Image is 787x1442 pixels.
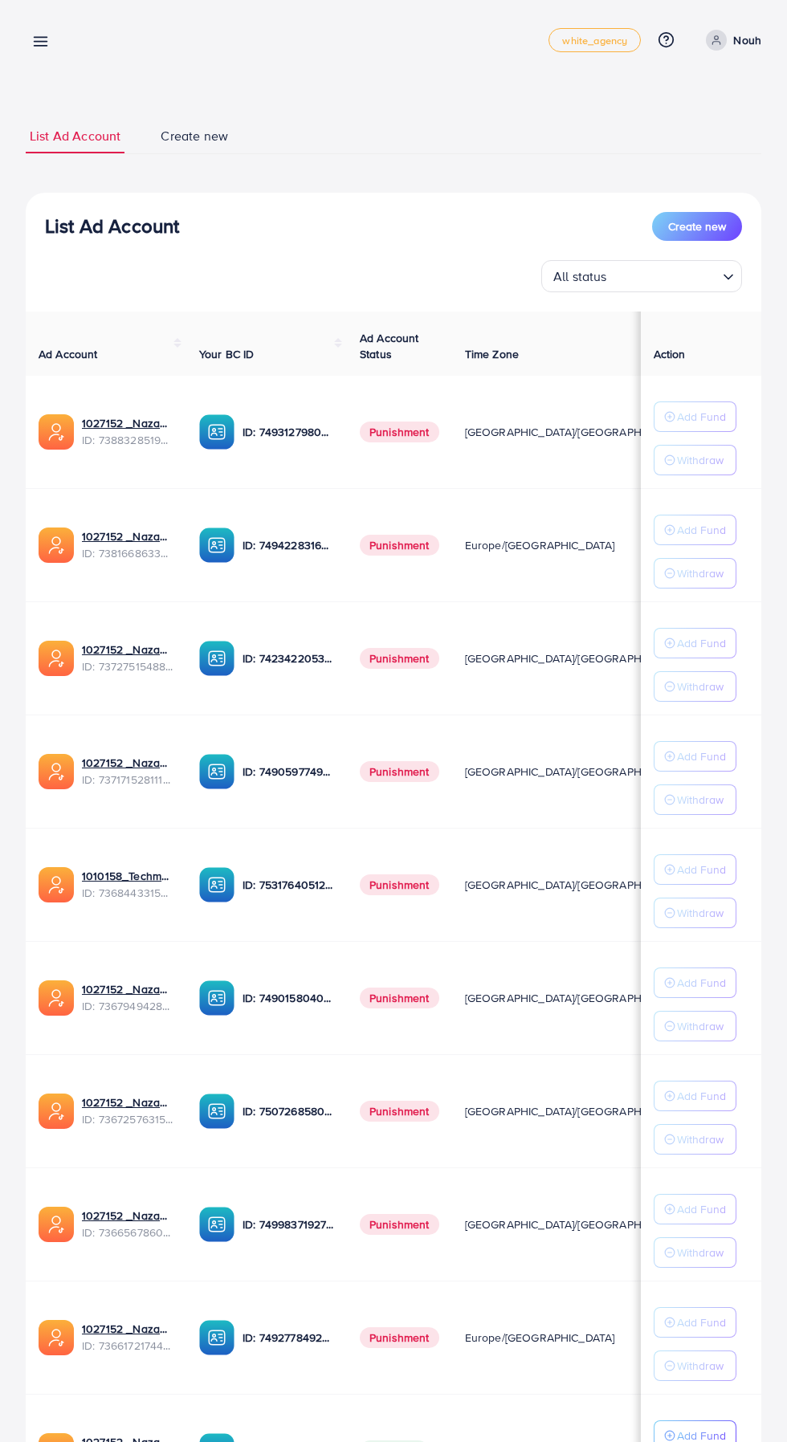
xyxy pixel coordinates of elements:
[82,868,173,901] div: <span class='underline'>1010158_Techmanistan pk acc_1715599413927</span></br>7368443315504726017
[654,671,736,702] button: Withdraw
[243,1328,334,1347] p: ID: 7492778492849930241
[654,741,736,772] button: Add Fund
[677,1086,726,1106] p: Add Fund
[82,528,173,544] a: 1027152 _Nazaagency_023
[360,330,419,362] span: Ad Account Status
[677,564,724,583] p: Withdraw
[652,212,742,241] button: Create new
[82,1338,173,1354] span: ID: 7366172174454882305
[82,998,173,1014] span: ID: 7367949428067450896
[82,528,173,561] div: <span class='underline'>1027152 _Nazaagency_023</span></br>7381668633665093648
[199,641,234,676] img: ic-ba-acc.ded83a64.svg
[654,558,736,589] button: Withdraw
[677,1200,726,1219] p: Add Fund
[82,658,173,674] span: ID: 7372751548805726224
[243,1102,334,1121] p: ID: 7507268580682137618
[199,980,234,1016] img: ic-ba-acc.ded83a64.svg
[654,628,736,658] button: Add Fund
[465,346,519,362] span: Time Zone
[243,762,334,781] p: ID: 7490597749134508040
[465,1103,688,1119] span: [GEOGRAPHIC_DATA]/[GEOGRAPHIC_DATA]
[654,346,686,362] span: Action
[677,903,724,923] p: Withdraw
[465,764,688,780] span: [GEOGRAPHIC_DATA]/[GEOGRAPHIC_DATA]
[465,1216,688,1232] span: [GEOGRAPHIC_DATA]/[GEOGRAPHIC_DATA]
[612,262,716,288] input: Search for option
[677,790,724,809] p: Withdraw
[199,867,234,902] img: ic-ba-acc.ded83a64.svg
[39,1320,74,1355] img: ic-ads-acc.e4c84228.svg
[199,346,255,362] span: Your BC ID
[654,401,736,432] button: Add Fund
[39,1094,74,1129] img: ic-ads-acc.e4c84228.svg
[677,747,726,766] p: Add Fund
[360,535,439,556] span: Punishment
[39,867,74,902] img: ic-ads-acc.e4c84228.svg
[199,414,234,450] img: ic-ba-acc.ded83a64.svg
[243,875,334,894] p: ID: 7531764051207716871
[199,1320,234,1355] img: ic-ba-acc.ded83a64.svg
[243,422,334,442] p: ID: 7493127980932333584
[39,1207,74,1242] img: ic-ads-acc.e4c84228.svg
[677,1016,724,1036] p: Withdraw
[39,414,74,450] img: ic-ads-acc.e4c84228.svg
[82,772,173,788] span: ID: 7371715281112170513
[465,1330,615,1346] span: Europe/[GEOGRAPHIC_DATA]
[39,346,98,362] span: Ad Account
[677,1130,724,1149] p: Withdraw
[199,754,234,789] img: ic-ba-acc.ded83a64.svg
[719,1370,775,1430] iframe: Chat
[360,1214,439,1235] span: Punishment
[465,424,688,440] span: [GEOGRAPHIC_DATA]/[GEOGRAPHIC_DATA]
[360,648,439,669] span: Punishment
[677,407,726,426] p: Add Fund
[82,1224,173,1240] span: ID: 7366567860828749825
[548,28,641,52] a: white_agency
[243,649,334,668] p: ID: 7423422053648285697
[82,885,173,901] span: ID: 7368443315504726017
[465,650,688,666] span: [GEOGRAPHIC_DATA]/[GEOGRAPHIC_DATA]
[677,677,724,696] p: Withdraw
[82,755,173,788] div: <span class='underline'>1027152 _Nazaagency_04</span></br>7371715281112170513
[243,536,334,555] p: ID: 7494228316518858759
[654,515,736,545] button: Add Fund
[39,641,74,676] img: ic-ads-acc.e4c84228.svg
[654,1350,736,1381] button: Withdraw
[82,1208,173,1240] div: <span class='underline'>1027152 _Nazaagency_0051</span></br>7366567860828749825
[677,450,724,470] p: Withdraw
[677,633,726,653] p: Add Fund
[699,30,761,51] a: Nouh
[161,127,228,145] span: Create new
[39,754,74,789] img: ic-ads-acc.e4c84228.svg
[82,1208,173,1224] a: 1027152 _Nazaagency_0051
[243,988,334,1008] p: ID: 7490158040596217873
[82,1321,173,1337] a: 1027152 _Nazaagency_018
[82,981,173,1014] div: <span class='underline'>1027152 _Nazaagency_003</span></br>7367949428067450896
[654,898,736,928] button: Withdraw
[654,1011,736,1041] button: Withdraw
[465,877,688,893] span: [GEOGRAPHIC_DATA]/[GEOGRAPHIC_DATA]
[82,545,173,561] span: ID: 7381668633665093648
[733,31,761,50] p: Nouh
[45,214,179,238] h3: List Ad Account
[562,35,627,46] span: white_agency
[82,642,173,674] div: <span class='underline'>1027152 _Nazaagency_007</span></br>7372751548805726224
[360,988,439,1008] span: Punishment
[82,1321,173,1354] div: <span class='underline'>1027152 _Nazaagency_018</span></br>7366172174454882305
[654,445,736,475] button: Withdraw
[654,854,736,885] button: Add Fund
[82,1094,173,1110] a: 1027152 _Nazaagency_016
[82,415,173,448] div: <span class='underline'>1027152 _Nazaagency_019</span></br>7388328519014645761
[677,520,726,540] p: Add Fund
[465,537,615,553] span: Europe/[GEOGRAPHIC_DATA]
[360,422,439,442] span: Punishment
[654,1237,736,1268] button: Withdraw
[82,868,173,884] a: 1010158_Techmanistan pk acc_1715599413927
[360,874,439,895] span: Punishment
[82,981,173,997] a: 1027152 _Nazaagency_003
[39,980,74,1016] img: ic-ads-acc.e4c84228.svg
[199,528,234,563] img: ic-ba-acc.ded83a64.svg
[654,1307,736,1338] button: Add Fund
[677,860,726,879] p: Add Fund
[654,967,736,998] button: Add Fund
